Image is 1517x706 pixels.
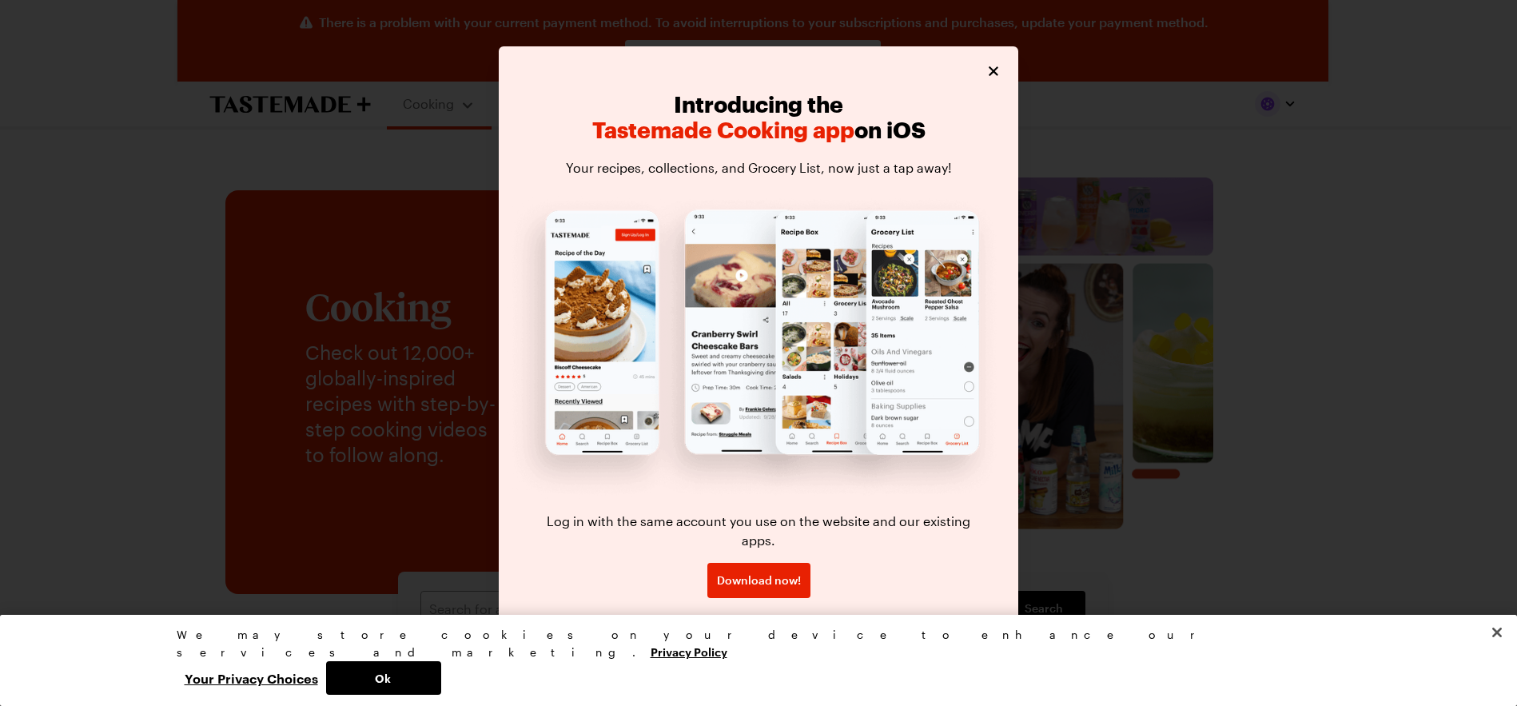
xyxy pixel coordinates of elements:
[743,614,774,630] button: Close
[985,62,1002,80] button: Close
[717,572,801,588] span: Download now!
[651,644,727,659] a: More information about your privacy, opens in a new tab
[177,661,326,695] button: Your Privacy Choices
[1479,615,1515,650] button: Close
[326,661,441,695] button: Ok
[531,512,986,563] p: Log in with the same account you use on the website and our existing apps.
[566,158,952,177] p: Your recipes, collections, and Grocery List, now just a tap away!
[177,626,1328,661] div: We may store cookies on your device to enhance our services and marketing.
[177,626,1328,695] div: Privacy
[592,117,854,142] span: Tastemade Cooking app
[707,563,810,598] a: Download now!
[531,91,986,142] h2: Introducing the on iOS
